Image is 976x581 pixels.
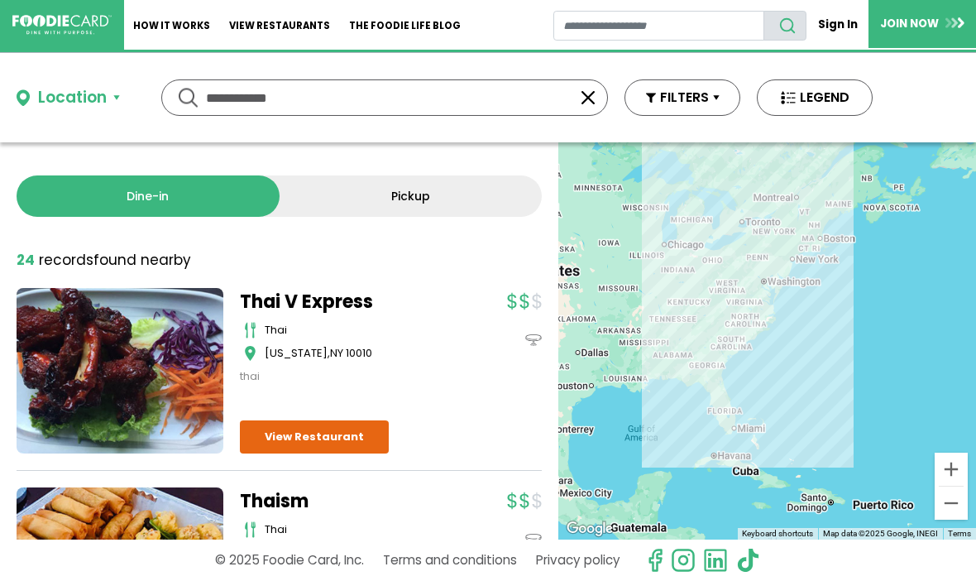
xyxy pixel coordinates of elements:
[17,250,35,270] strong: 24
[330,345,343,361] span: NY
[735,548,760,573] img: tiktok.svg
[525,531,542,548] img: dinein_icon.svg
[38,86,107,110] div: Location
[244,322,256,339] img: cutlery_icon.svg
[244,521,256,538] img: cutlery_icon.svg
[935,453,968,486] button: Zoom in
[39,250,93,270] span: records
[265,521,447,538] div: Thai
[806,10,868,39] a: Sign In
[240,288,447,315] a: Thai V Express
[624,79,740,116] button: FILTERS
[536,545,620,574] a: Privacy policy
[562,518,617,540] a: Open this area in Google Maps (opens a new window)
[525,332,542,348] img: dinein_icon.svg
[346,345,372,361] span: 10010
[17,86,120,110] button: Location
[240,487,447,515] a: Thaism
[17,175,280,217] a: Dine-in
[763,11,806,41] button: search
[265,345,447,362] div: ,
[757,79,873,116] button: LEGEND
[215,545,364,574] p: © 2025 Foodie Card, Inc.
[240,420,389,454] a: View Restaurant
[948,529,971,538] a: Terms
[17,250,191,271] div: found nearby
[553,11,765,41] input: restaurant search
[643,548,667,573] svg: check us out on facebook
[265,345,328,361] span: [US_STATE]
[823,529,938,538] span: Map data ©2025 Google, INEGI
[12,15,112,35] img: FoodieCard; Eat, Drink, Save, Donate
[244,345,256,362] img: map_icon.svg
[935,487,968,520] button: Zoom out
[265,322,447,339] div: thai
[742,528,813,540] button: Keyboard shortcuts
[280,175,543,217] a: Pickup
[240,368,447,385] div: thai
[562,518,617,540] img: Google
[703,548,728,573] img: linkedin.svg
[383,545,517,574] a: Terms and conditions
